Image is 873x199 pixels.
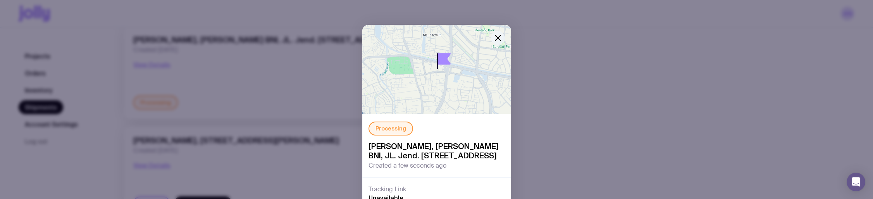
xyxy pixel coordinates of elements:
[368,162,446,170] span: Created a few seconds ago
[362,25,511,114] img: staticmap
[368,185,406,193] h3: Tracking Link
[847,173,865,191] div: Open Intercom Messenger
[368,122,413,136] div: Processing
[368,142,505,160] span: [PERSON_NAME], [PERSON_NAME] BNI, JL. Jend. [STREET_ADDRESS]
